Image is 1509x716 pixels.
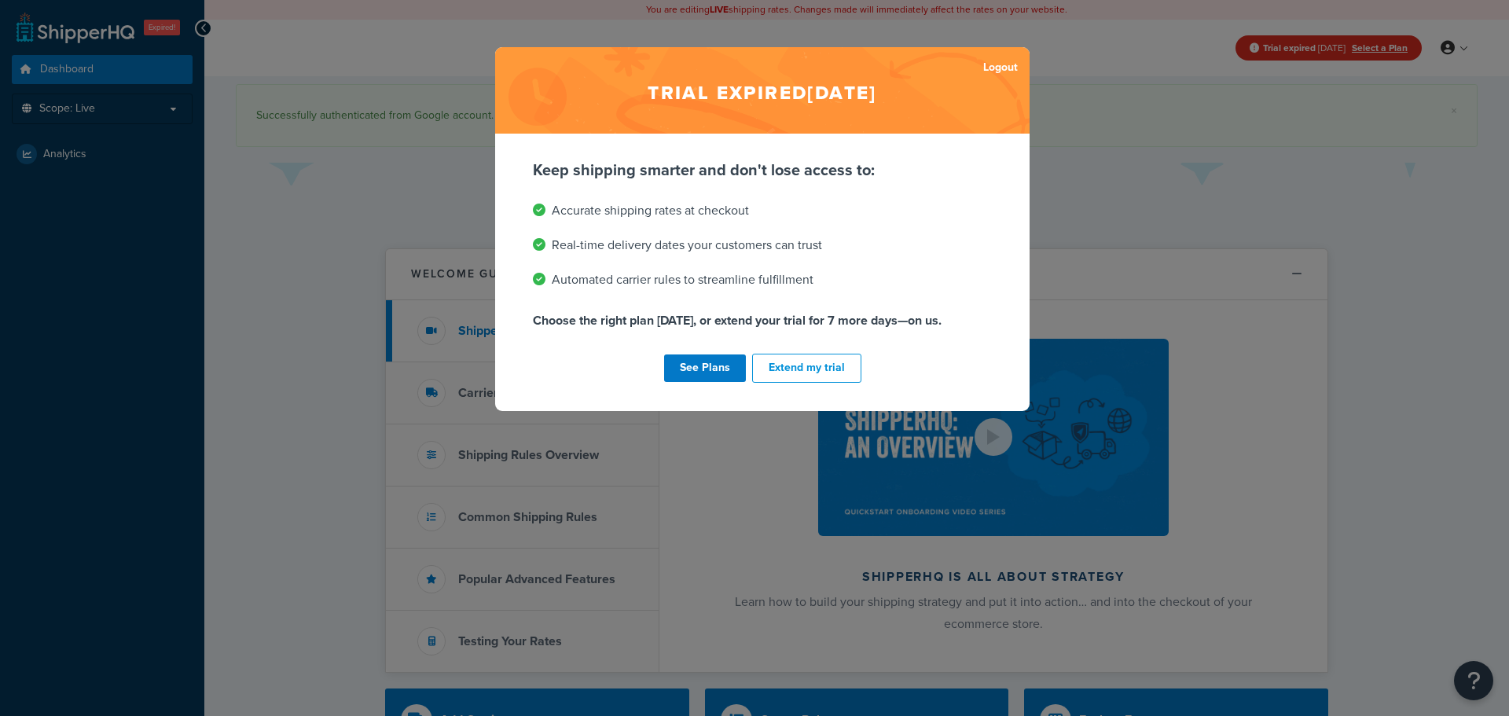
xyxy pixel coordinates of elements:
li: Real-time delivery dates your customers can trust [533,234,992,256]
a: Logout [983,57,1018,79]
p: Keep shipping smarter and don't lose access to: [533,159,992,181]
button: Extend my trial [752,354,861,383]
h2: Trial expired [DATE] [495,47,1030,134]
li: Automated carrier rules to streamline fulfillment [533,269,992,291]
li: Accurate shipping rates at checkout [533,200,992,222]
a: See Plans [664,354,746,382]
p: Choose the right plan [DATE], or extend your trial for 7 more days—on us. [533,310,992,332]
